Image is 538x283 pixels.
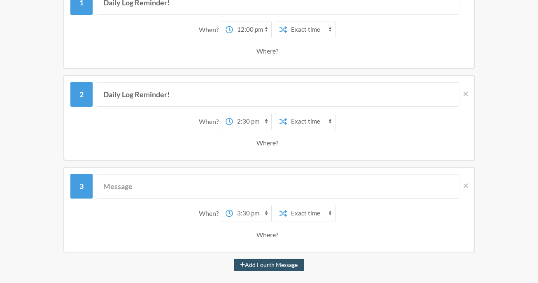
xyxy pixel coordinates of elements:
[97,174,459,199] input: Message
[256,226,282,243] div: Where?
[234,259,304,271] button: Add Fourth Message
[199,113,222,130] div: When?
[256,134,282,152] div: Where?
[199,205,222,222] div: When?
[256,42,282,60] div: Where?
[97,82,459,107] input: Message
[199,21,222,38] div: When?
